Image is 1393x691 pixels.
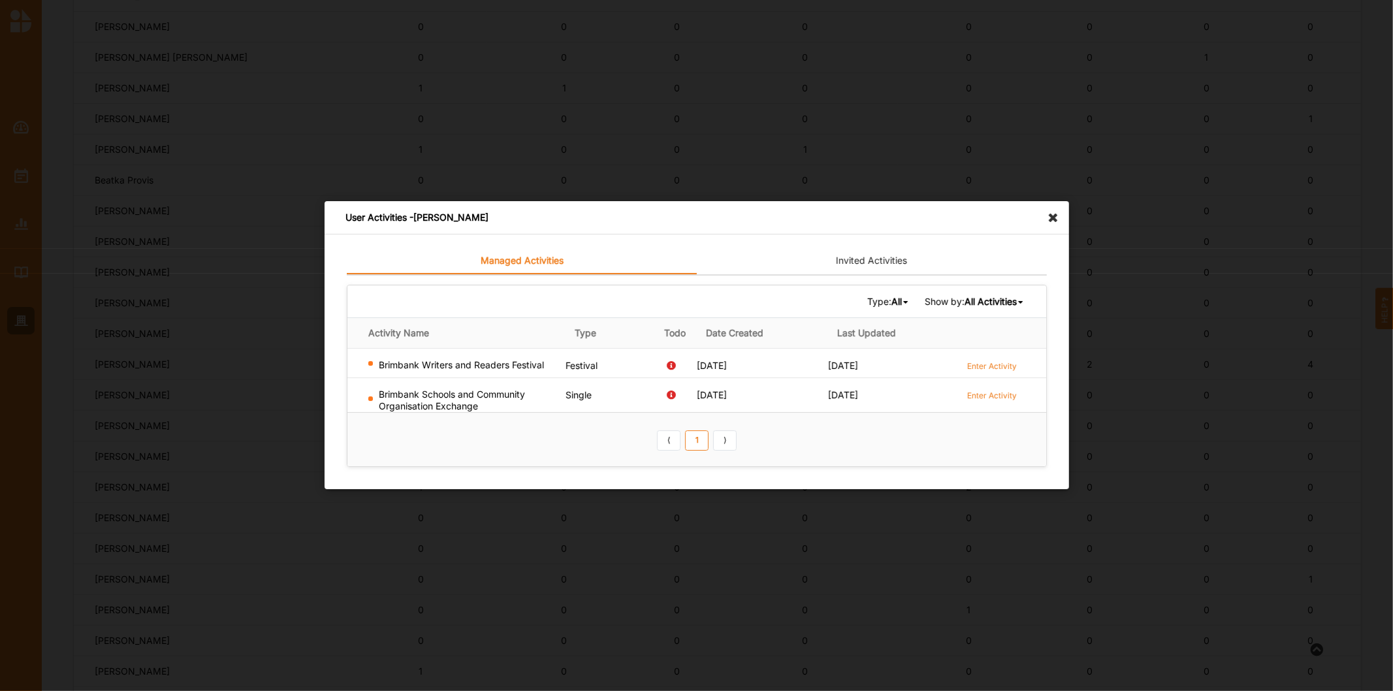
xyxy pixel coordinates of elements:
span: Single [566,389,592,400]
span: [DATE] [827,389,857,400]
a: Invited Activities [697,248,1047,274]
b: All Activities [964,296,1016,307]
a: Managed Activities [347,248,697,274]
th: Todo [653,318,697,349]
a: Next item [713,430,737,451]
th: Date Created [697,318,828,349]
span: Festival [566,360,598,371]
a: Previous item [657,430,680,451]
a: Enter Activity [967,389,1017,401]
span: Show by: [924,296,1025,308]
div: Brimbank Schools and Community Organisation Exchange [368,389,560,412]
label: Enter Activity [967,361,1017,372]
div: Brimbank Writers and Readers Festival [368,359,560,371]
a: 1 [685,430,709,451]
div: User Activities - [PERSON_NAME] [325,201,1069,234]
th: Last Updated [827,318,959,349]
th: Activity Name [347,318,566,349]
span: Type: [867,296,910,308]
span: [DATE] [697,360,727,371]
div: Pagination Navigation [654,428,739,451]
b: All [891,296,901,307]
label: Enter Activity [967,390,1017,401]
a: Enter Activity [967,359,1017,372]
span: [DATE] [827,360,857,371]
span: [DATE] [697,389,727,400]
th: Type [566,318,653,349]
